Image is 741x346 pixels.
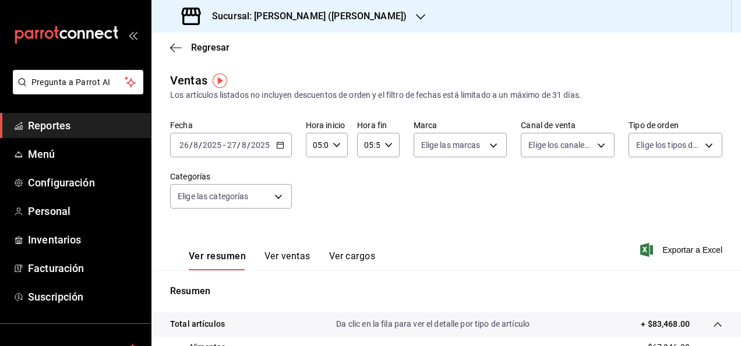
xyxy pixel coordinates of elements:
[213,73,227,88] img: Tooltip marker
[193,140,199,150] input: --
[28,232,142,248] span: Inventarios
[264,250,310,270] button: Ver ventas
[128,30,137,40] button: open_drawer_menu
[191,42,230,53] span: Regresar
[28,203,142,219] span: Personal
[170,121,292,129] label: Fecha
[170,318,225,330] p: Total artículos
[170,72,207,89] div: Ventas
[199,140,202,150] span: /
[636,139,701,151] span: Elige los tipos de orden
[189,140,193,150] span: /
[223,140,225,150] span: -
[528,139,593,151] span: Elige los canales de venta
[247,140,250,150] span: /
[237,140,241,150] span: /
[357,121,399,129] label: Hora fin
[202,140,222,150] input: ----
[241,140,247,150] input: --
[28,146,142,162] span: Menú
[8,84,143,97] a: Pregunta a Parrot AI
[643,243,722,257] button: Exportar a Excel
[629,121,722,129] label: Tipo de orden
[641,318,690,330] p: + $83,468.00
[28,118,142,133] span: Reportes
[170,172,292,181] label: Categorías
[414,121,507,129] label: Marca
[170,89,722,101] div: Los artículos listados no incluyen descuentos de orden y el filtro de fechas está limitado a un m...
[329,250,376,270] button: Ver cargos
[179,140,189,150] input: --
[28,289,142,305] span: Suscripción
[189,250,375,270] div: navigation tabs
[170,284,722,298] p: Resumen
[250,140,270,150] input: ----
[28,260,142,276] span: Facturación
[28,175,142,190] span: Configuración
[227,140,237,150] input: --
[178,190,249,202] span: Elige las categorías
[13,70,143,94] button: Pregunta a Parrot AI
[421,139,481,151] span: Elige las marcas
[170,42,230,53] button: Regresar
[203,9,407,23] h3: Sucursal: [PERSON_NAME] ([PERSON_NAME])
[31,76,125,89] span: Pregunta a Parrot AI
[336,318,530,330] p: Da clic en la fila para ver el detalle por tipo de artículo
[521,121,615,129] label: Canal de venta
[189,250,246,270] button: Ver resumen
[306,121,348,129] label: Hora inicio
